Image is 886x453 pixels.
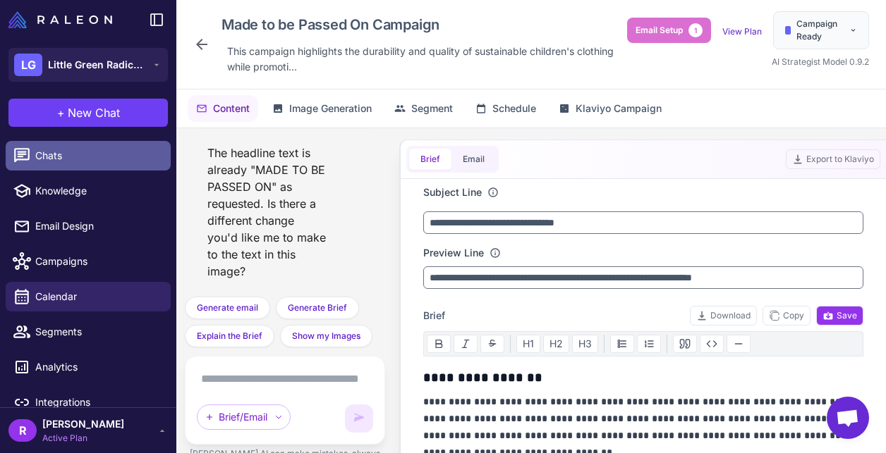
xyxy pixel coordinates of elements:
button: Generate Brief [276,297,359,319]
button: Explain the Brief [185,325,274,347]
span: Integrations [35,395,159,410]
div: Brief/Email [197,404,291,430]
button: Email Setup1 [627,18,711,43]
div: LG [14,54,42,76]
span: 1 [688,23,703,37]
span: Calendar [35,289,159,304]
span: Analytics [35,359,159,375]
span: Explain the Brief [197,330,262,342]
span: Little Green Radicals [48,57,147,73]
button: H2 [543,335,569,353]
div: The headline text is already "MADE TO BE PASSED ON" as requested. Is there a different change you... [196,139,339,285]
button: Generate email [185,297,270,319]
button: Copy [763,306,811,325]
label: Preview Line [423,245,484,261]
span: Chats [35,148,159,163]
span: Segment [411,101,453,116]
span: Brief [423,308,445,323]
button: Export to Klaviyo [786,149,880,169]
button: Content [188,95,258,122]
span: Save [823,309,857,322]
button: Email [451,149,496,170]
span: AI Strategist Model 0.9.2 [772,56,869,67]
span: Email Setup [636,24,683,37]
button: Schedule [467,95,545,122]
img: Raleon Logo [8,11,112,28]
button: Segment [386,95,461,122]
span: Campaigns [35,254,159,269]
span: Copy [769,309,804,322]
div: R [8,419,37,442]
label: Subject Line [423,185,482,200]
a: Email Design [6,211,171,241]
div: Click to edit description [221,41,627,77]
a: Campaigns [6,247,171,276]
a: Calendar [6,282,171,311]
span: [PERSON_NAME] [42,416,124,432]
span: Image Generation [289,101,372,116]
span: Show my Images [292,330,360,342]
button: +New Chat [8,99,168,127]
span: Generate Brief [288,302,347,314]
a: Segments [6,317,171,347]
span: Email Design [35,218,159,234]
div: Click to edit campaign name [216,11,627,38]
span: Segments [35,324,159,340]
span: Knowledge [35,183,159,199]
a: View Plan [722,26,762,37]
a: Integrations [6,387,171,417]
button: Brief [409,149,451,170]
span: Klaviyo Campaign [576,101,662,116]
button: H3 [572,335,598,353]
span: Schedule [492,101,536,116]
span: Content [213,101,250,116]
button: H1 [516,335,540,353]
span: Active Plan [42,432,124,445]
button: Save [816,306,863,325]
span: This campaign highlights the durability and quality of sustainable children's clothing while prom... [227,44,621,75]
a: Open chat [827,397,869,439]
span: New Chat [68,104,120,121]
a: Knowledge [6,176,171,206]
button: Show my Images [280,325,372,347]
span: + [57,104,65,121]
button: LGLittle Green Radicals [8,48,168,82]
span: Generate email [197,302,258,314]
button: Download [690,306,757,325]
a: Analytics [6,352,171,382]
button: Image Generation [264,95,380,122]
span: Campaign Ready [796,18,844,43]
button: Klaviyo Campaign [550,95,670,122]
a: Chats [6,141,171,170]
